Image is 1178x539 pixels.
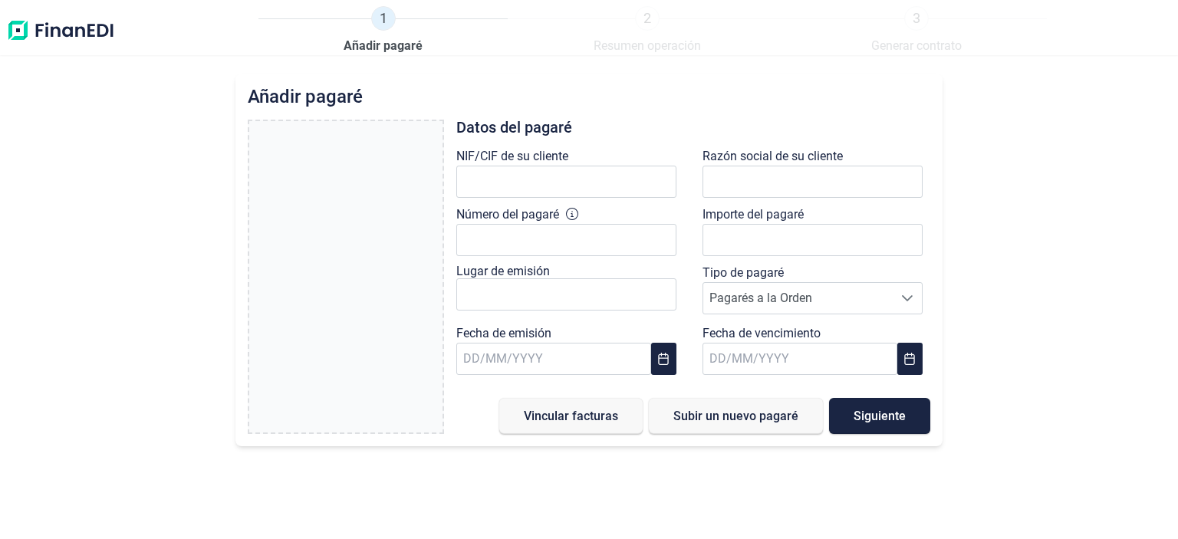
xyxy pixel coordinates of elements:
input: DD/MM/YYYY [456,343,651,375]
button: Subir un nuevo pagaré [649,398,823,434]
label: Fecha de emisión [456,324,551,343]
button: Choose Date [897,343,923,375]
label: Número del pagaré [456,205,559,224]
label: Tipo de pagaré [703,264,784,282]
button: Vincular facturas [499,398,643,434]
button: Siguiente [829,398,930,434]
a: 1Añadir pagaré [344,6,423,55]
label: Lugar de emisión [456,264,550,278]
span: Pagarés a la Orden [703,283,893,314]
span: Subir un nuevo pagaré [673,410,798,422]
button: Choose Date [651,343,676,375]
span: Siguiente [854,410,906,422]
label: Importe del pagaré [703,205,804,224]
label: Razón social de su cliente [703,147,843,166]
input: DD/MM/YYYY [703,343,897,375]
h2: Añadir pagaré [248,86,930,107]
span: 1 [371,6,396,31]
h3: Datos del pagaré [456,120,930,135]
img: Logo de aplicación [6,6,115,55]
span: Vincular facturas [524,410,618,422]
label: NIF/CIF de su cliente [456,147,568,166]
span: Añadir pagaré [344,37,423,55]
label: Fecha de vencimiento [703,324,821,343]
